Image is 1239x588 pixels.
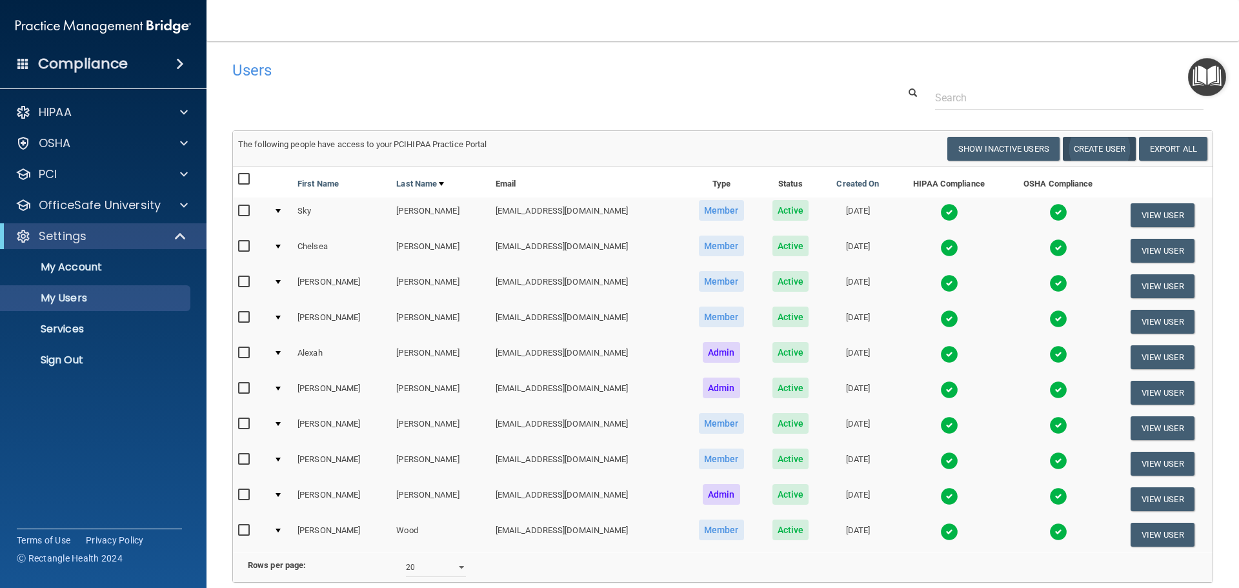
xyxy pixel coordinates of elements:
[391,233,490,269] td: [PERSON_NAME]
[1049,274,1067,292] img: tick.e7d51cea.svg
[1131,381,1194,405] button: View User
[836,176,879,192] a: Created On
[1131,523,1194,547] button: View User
[490,446,684,482] td: [EMAIL_ADDRESS][DOMAIN_NAME]
[940,345,958,363] img: tick.e7d51cea.svg
[822,375,894,411] td: [DATE]
[940,381,958,399] img: tick.e7d51cea.svg
[490,167,684,198] th: Email
[1049,239,1067,257] img: tick.e7d51cea.svg
[1049,416,1067,434] img: tick.e7d51cea.svg
[8,354,185,367] p: Sign Out
[8,292,185,305] p: My Users
[759,167,822,198] th: Status
[947,137,1060,161] button: Show Inactive Users
[238,139,487,149] span: The following people have access to your PCIHIPAA Practice Portal
[772,307,809,327] span: Active
[39,105,72,120] p: HIPAA
[391,375,490,411] td: [PERSON_NAME]
[292,517,391,552] td: [PERSON_NAME]
[292,375,391,411] td: [PERSON_NAME]
[15,198,188,213] a: OfficeSafe University
[772,271,809,292] span: Active
[391,482,490,517] td: [PERSON_NAME]
[17,534,70,547] a: Terms of Use
[1063,137,1136,161] button: Create User
[292,269,391,304] td: [PERSON_NAME]
[391,304,490,340] td: [PERSON_NAME]
[490,340,684,375] td: [EMAIL_ADDRESS][DOMAIN_NAME]
[1139,137,1207,161] a: Export All
[15,167,188,182] a: PCI
[699,236,744,256] span: Member
[822,340,894,375] td: [DATE]
[391,340,490,375] td: [PERSON_NAME]
[292,340,391,375] td: Alexah
[1131,487,1194,511] button: View User
[15,228,187,244] a: Settings
[396,176,444,192] a: Last Name
[772,520,809,540] span: Active
[1049,523,1067,541] img: tick.e7d51cea.svg
[1049,345,1067,363] img: tick.e7d51cea.svg
[490,304,684,340] td: [EMAIL_ADDRESS][DOMAIN_NAME]
[1131,239,1194,263] button: View User
[490,269,684,304] td: [EMAIL_ADDRESS][DOMAIN_NAME]
[490,517,684,552] td: [EMAIL_ADDRESS][DOMAIN_NAME]
[292,198,391,233] td: Sky
[772,484,809,505] span: Active
[822,482,894,517] td: [DATE]
[38,55,128,73] h4: Compliance
[292,304,391,340] td: [PERSON_NAME]
[232,62,796,79] h4: Users
[699,449,744,469] span: Member
[391,446,490,482] td: [PERSON_NAME]
[703,342,740,363] span: Admin
[699,271,744,292] span: Member
[490,233,684,269] td: [EMAIL_ADDRESS][DOMAIN_NAME]
[292,446,391,482] td: [PERSON_NAME]
[822,446,894,482] td: [DATE]
[1131,345,1194,369] button: View User
[894,167,1004,198] th: HIPAA Compliance
[822,269,894,304] td: [DATE]
[940,239,958,257] img: tick.e7d51cea.svg
[490,411,684,446] td: [EMAIL_ADDRESS][DOMAIN_NAME]
[297,176,339,192] a: First Name
[1131,274,1194,298] button: View User
[39,167,57,182] p: PCI
[391,517,490,552] td: Wood
[699,307,744,327] span: Member
[248,560,306,570] b: Rows per page:
[1131,310,1194,334] button: View User
[772,378,809,398] span: Active
[1049,381,1067,399] img: tick.e7d51cea.svg
[940,203,958,221] img: tick.e7d51cea.svg
[940,310,958,328] img: tick.e7d51cea.svg
[822,233,894,269] td: [DATE]
[822,411,894,446] td: [DATE]
[699,413,744,434] span: Member
[15,136,188,151] a: OSHA
[1004,167,1112,198] th: OSHA Compliance
[822,517,894,552] td: [DATE]
[772,236,809,256] span: Active
[699,200,744,221] span: Member
[8,261,185,274] p: My Account
[39,198,161,213] p: OfficeSafe University
[39,228,86,244] p: Settings
[703,378,740,398] span: Admin
[292,482,391,517] td: [PERSON_NAME]
[1131,416,1194,440] button: View User
[940,452,958,470] img: tick.e7d51cea.svg
[940,274,958,292] img: tick.e7d51cea.svg
[940,416,958,434] img: tick.e7d51cea.svg
[940,523,958,541] img: tick.e7d51cea.svg
[772,200,809,221] span: Active
[391,269,490,304] td: [PERSON_NAME]
[391,198,490,233] td: [PERSON_NAME]
[822,198,894,233] td: [DATE]
[86,534,144,547] a: Privacy Policy
[699,520,744,540] span: Member
[391,411,490,446] td: [PERSON_NAME]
